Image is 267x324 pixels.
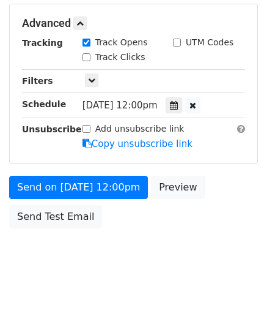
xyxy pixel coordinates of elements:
h5: Advanced [22,17,245,30]
a: Copy unsubscribe link [82,138,192,149]
label: Add unsubscribe link [95,122,185,135]
strong: Unsubscribe [22,124,82,134]
label: Track Clicks [95,51,145,64]
a: Send Test Email [9,205,102,228]
strong: Schedule [22,99,66,109]
a: Preview [151,176,205,199]
span: [DATE] 12:00pm [82,100,158,111]
label: UTM Codes [186,36,233,49]
a: Send on [DATE] 12:00pm [9,176,148,199]
strong: Filters [22,76,53,86]
label: Track Opens [95,36,148,49]
iframe: Chat Widget [206,265,267,324]
strong: Tracking [22,38,63,48]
